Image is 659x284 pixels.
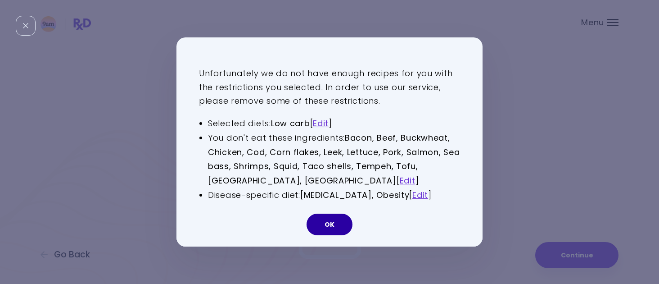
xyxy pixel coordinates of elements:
a: Edit [400,175,415,186]
div: Close [16,16,36,36]
p: Unfortunately we do not have enough recipes for you with the restrictions you selected. In order ... [199,67,460,108]
strong: [MEDICAL_DATA], Obesity [300,189,410,201]
button: OK [307,214,352,235]
a: Edit [313,118,329,129]
li: Selected diets: [ ] [208,116,460,131]
li: Disease-specific diet: [ ] [208,188,460,202]
li: You don't eat these ingredients: [ ] [208,131,460,188]
strong: Low carb [271,118,310,129]
a: Edit [412,189,428,201]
